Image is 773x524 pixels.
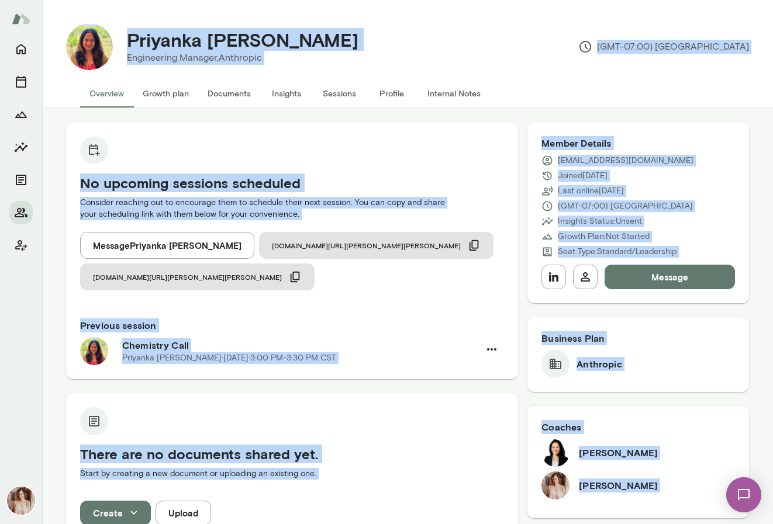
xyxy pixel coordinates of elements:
button: Internal Notes [418,79,490,107]
h6: [PERSON_NAME] [579,478,658,492]
button: Insights [260,79,313,107]
button: Overview [80,79,133,107]
button: Documents [198,79,260,107]
button: Profile [365,79,418,107]
span: [DOMAIN_NAME][URL][PERSON_NAME][PERSON_NAME] [93,272,282,282]
img: Priyanka Phatak [66,23,113,70]
button: Message [605,265,735,289]
img: Nancy Alsip [541,471,570,499]
h5: No upcoming sessions scheduled [80,173,504,192]
button: Insights [9,136,33,159]
h6: Business Plan [541,331,735,345]
p: Joined [DATE] [558,170,608,182]
button: Members [9,201,33,224]
button: Sessions [313,79,365,107]
p: Engineering Manager, Anthropic [127,51,358,65]
h6: Chemistry Call [122,338,479,352]
p: (GMT-07:00) [GEOGRAPHIC_DATA] [578,40,749,54]
button: Client app [9,234,33,257]
p: [EMAIL_ADDRESS][DOMAIN_NAME] [558,155,693,166]
button: Growth Plan [9,103,33,126]
p: Start by creating a new document or uploading an existing one. [80,468,504,480]
h6: [PERSON_NAME] [579,446,658,460]
span: [DOMAIN_NAME][URL][PERSON_NAME][PERSON_NAME] [272,241,461,250]
button: Sessions [9,70,33,93]
img: Monica Aggarwal [541,439,570,467]
button: Documents [9,168,33,192]
button: [DOMAIN_NAME][URL][PERSON_NAME][PERSON_NAME] [80,263,315,290]
p: Priyanka [PERSON_NAME] · [DATE] · 3:00 PM-3:30 PM CST [122,352,336,364]
p: (GMT-07:00) [GEOGRAPHIC_DATA] [558,200,693,212]
h6: Member Details [541,136,735,150]
p: Growth Plan: Not Started [558,231,650,242]
button: [DOMAIN_NAME][URL][PERSON_NAME][PERSON_NAME] [259,232,494,259]
h4: Priyanka [PERSON_NAME] [127,29,358,51]
img: Mento [12,8,30,30]
p: Seat Type: Standard/Leadership [558,246,677,258]
h6: Previous session [80,318,504,332]
p: Insights Status: Unsent [558,216,642,227]
img: Nancy Alsip [7,487,35,515]
button: Growth plan [133,79,198,107]
button: Home [9,37,33,61]
h6: Coaches [541,420,735,434]
p: Last online [DATE] [558,185,624,197]
button: MessagePriyanka [PERSON_NAME] [80,232,254,259]
h6: Anthropic [577,357,622,371]
p: Consider reaching out to encourage them to schedule their next session. You can copy and share yo... [80,197,504,220]
h5: There are no documents shared yet. [80,445,504,463]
